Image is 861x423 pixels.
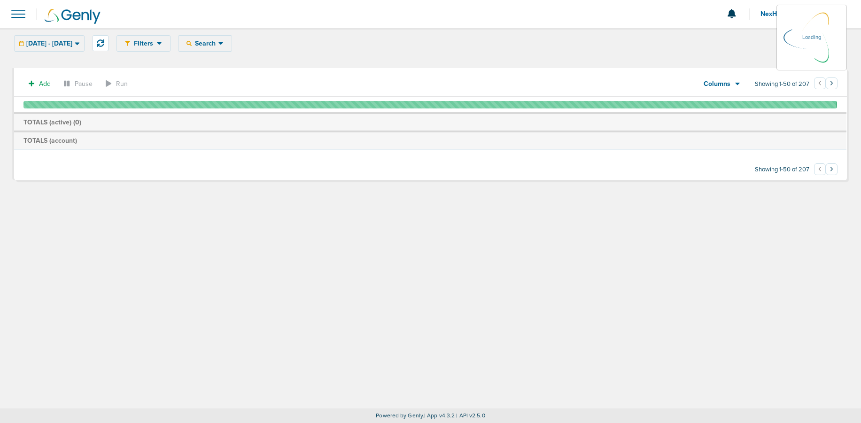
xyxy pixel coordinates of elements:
[456,412,485,419] span: | API v2.5.0
[23,77,56,91] button: Add
[75,118,79,126] span: 0
[39,80,51,88] span: Add
[826,77,838,89] button: Go to next page
[814,79,838,90] ul: Pagination
[814,165,838,176] ul: Pagination
[755,80,809,88] span: Showing 1-50 of 207
[424,412,455,419] span: | App v4.3.2
[802,32,821,43] p: Loading
[755,166,809,174] span: Showing 1-50 of 207
[14,113,846,132] td: TOTALS (active) ( )
[826,163,838,175] button: Go to next page
[760,11,832,17] span: NexHealth Advertiser
[45,9,101,24] img: Genly
[14,131,846,149] td: TOTALS (account)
